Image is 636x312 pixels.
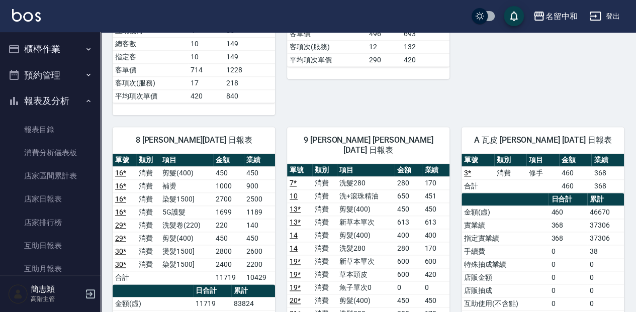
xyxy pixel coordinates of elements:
[113,76,188,89] td: 客項次(服務)
[224,76,275,89] td: 218
[559,166,592,179] td: 460
[299,135,437,155] span: 9 [PERSON_NAME] [PERSON_NAME][DATE] 日報表
[462,179,494,192] td: 合計
[160,232,213,245] td: 剪髮(400)
[8,284,28,304] img: Person
[290,244,298,252] a: 14
[213,166,244,179] td: 450
[312,216,337,229] td: 消費
[337,255,395,268] td: 新草本單次
[591,154,624,167] th: 業績
[136,192,160,205] td: 消費
[193,284,231,297] th: 日合計
[231,284,275,297] th: 累計
[337,216,395,229] td: 新草本單次
[12,9,41,22] img: Logo
[494,166,527,179] td: 消費
[113,154,275,284] table: a dense table
[337,242,395,255] td: 洗髮280
[591,179,624,192] td: 368
[587,297,624,310] td: 0
[395,294,422,307] td: 450
[395,281,422,294] td: 0
[422,242,449,255] td: 170
[549,271,587,284] td: 0
[4,118,97,141] a: 報表目錄
[231,297,275,310] td: 83824
[337,176,395,189] td: 洗髮280
[136,258,160,271] td: 消費
[367,40,401,53] td: 12
[160,179,213,192] td: 補燙
[587,271,624,284] td: 0
[213,154,244,167] th: 金額
[422,255,449,268] td: 600
[244,166,275,179] td: 450
[160,258,213,271] td: 染髮1500]
[213,271,244,284] td: 11719
[213,245,244,258] td: 2800
[312,281,337,294] td: 消費
[113,271,136,284] td: 合計
[395,189,422,202] td: 650
[462,258,549,271] td: 特殊抽成業績
[401,27,449,40] td: 693
[188,37,224,50] td: 10
[462,232,549,245] td: 指定實業績
[395,202,422,216] td: 450
[529,6,581,27] button: 名留中和
[312,164,337,177] th: 類別
[559,154,592,167] th: 金額
[213,192,244,205] td: 2700
[213,219,244,232] td: 220
[549,297,587,310] td: 0
[136,232,160,245] td: 消費
[244,271,275,284] td: 10429
[213,179,244,192] td: 1000
[587,284,624,297] td: 0
[136,205,160,219] td: 消費
[193,297,231,310] td: 11719
[160,219,213,232] td: 洗髮卷(220)
[287,27,367,40] td: 客單價
[244,154,275,167] th: 業績
[113,63,188,76] td: 客單價
[337,189,395,202] td: 洗+滾珠精油
[136,245,160,258] td: 消費
[136,179,160,192] td: 消費
[136,219,160,232] td: 消費
[224,50,275,63] td: 149
[462,271,549,284] td: 店販金額
[422,189,449,202] td: 451
[125,135,263,145] span: 8 [PERSON_NAME][DATE] 日報表
[591,166,624,179] td: 368
[422,164,449,177] th: 業績
[462,205,549,219] td: 金額(虛)
[312,229,337,242] td: 消費
[545,10,577,23] div: 名留中和
[549,232,587,245] td: 368
[4,187,97,211] a: 店家日報表
[244,258,275,271] td: 2200
[474,135,612,145] span: A 瓦皮 [PERSON_NAME] [DATE] 日報表
[395,164,422,177] th: 金額
[337,229,395,242] td: 剪髮(400)
[4,164,97,187] a: 店家區間累計表
[31,284,82,294] h5: 簡志穎
[188,76,224,89] td: 17
[337,164,395,177] th: 項目
[160,154,213,167] th: 項目
[224,89,275,102] td: 840
[587,232,624,245] td: 37306
[462,154,624,193] table: a dense table
[31,294,82,303] p: 高階主管
[160,245,213,258] td: 燙髮1500]
[587,193,624,206] th: 累計
[549,219,587,232] td: 368
[585,7,624,26] button: 登出
[401,53,449,66] td: 420
[549,205,587,219] td: 460
[4,141,97,164] a: 消費分析儀表板
[244,219,275,232] td: 140
[312,268,337,281] td: 消費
